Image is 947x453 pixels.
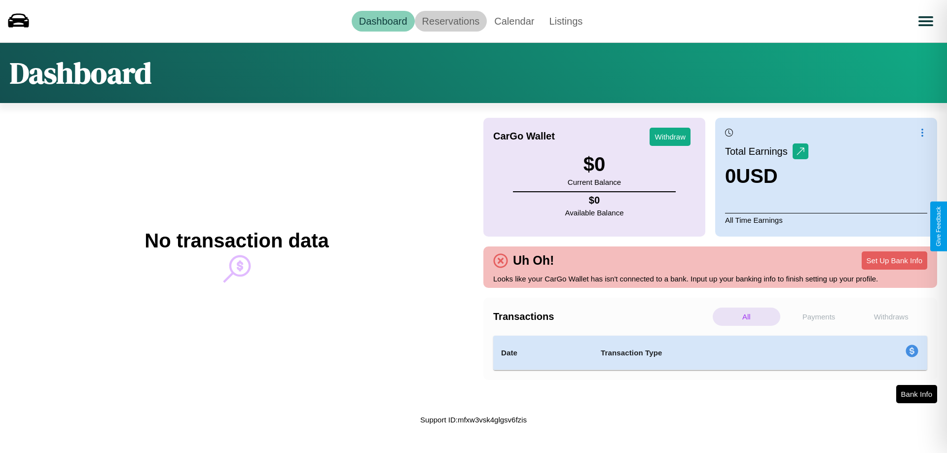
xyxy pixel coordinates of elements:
p: Available Balance [565,206,624,219]
p: All Time Earnings [725,213,927,227]
p: Payments [785,308,853,326]
p: Total Earnings [725,142,793,160]
p: Looks like your CarGo Wallet has isn't connected to a bank. Input up your banking info to finish ... [493,272,927,285]
h4: CarGo Wallet [493,131,555,142]
h2: No transaction data [145,230,328,252]
h3: $ 0 [568,153,621,175]
h4: Uh Oh! [508,253,559,268]
h4: $ 0 [565,195,624,206]
div: Give Feedback [935,207,942,246]
p: Withdraws [857,308,925,326]
a: Dashboard [352,11,415,32]
h3: 0 USD [725,165,808,187]
button: Open menu [912,7,940,35]
button: Set Up Bank Info [862,251,927,270]
a: Listings [542,11,590,32]
h4: Transaction Type [601,347,825,359]
p: All [713,308,780,326]
p: Current Balance [568,175,621,189]
h4: Transactions [493,311,710,322]
button: Bank Info [896,385,937,403]
h1: Dashboard [10,53,151,93]
button: Withdraw [650,128,691,146]
a: Calendar [487,11,542,32]
p: Support ID: mfxw3vsk4glgsv6fzis [420,413,527,426]
table: simple table [493,336,927,370]
h4: Date [501,347,585,359]
a: Reservations [415,11,487,32]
